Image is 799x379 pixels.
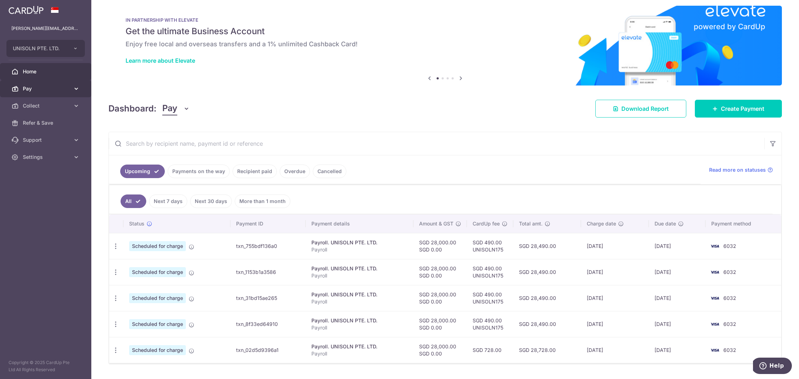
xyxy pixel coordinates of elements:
[126,26,765,37] h5: Get the ultimate Business Account
[708,346,722,354] img: Bank Card
[129,220,144,227] span: Status
[695,100,782,118] a: Create Payment
[129,319,186,329] span: Scheduled for charge
[13,45,66,52] span: UNISOLN PTE. LTD.
[6,40,85,57] button: UNISOLN PTE. LTD.
[649,311,706,337] td: [DATE]
[649,337,706,363] td: [DATE]
[413,337,467,363] td: SGD 28,000.00 SGD 0.00
[129,345,186,355] span: Scheduled for charge
[413,311,467,337] td: SGD 28,000.00 SGD 0.00
[513,285,581,311] td: SGD 28,490.00
[513,259,581,285] td: SGD 28,490.00
[513,337,581,363] td: SGD 28,728.00
[513,233,581,259] td: SGD 28,490.00
[649,285,706,311] td: [DATE]
[311,265,408,272] div: Payroll. UNISOLN PTE. LTD.
[126,17,765,23] p: IN PARTNERSHIP WITH ELEVATE
[126,57,195,64] a: Learn more about Elevate
[23,154,70,161] span: Settings
[581,233,649,259] td: [DATE]
[708,268,722,276] img: Bank Card
[9,6,44,14] img: CardUp
[311,317,408,324] div: Payroll. UNISOLN PTE. LTD.
[311,272,408,279] p: Payroll
[649,233,706,259] td: [DATE]
[313,165,346,178] a: Cancelled
[753,358,792,375] iframe: Opens a widget where you can find more information
[108,6,782,85] img: Renovation banner
[230,233,306,259] td: txn_755bdf136a0
[108,102,157,115] h4: Dashboard:
[162,102,190,115] button: Pay
[311,246,408,253] p: Payroll
[162,102,177,115] span: Pay
[413,233,467,259] td: SGD 28,000.00 SGD 0.00
[581,311,649,337] td: [DATE]
[230,259,306,285] td: txn_1153b1a3586
[723,321,736,327] span: 6032
[129,241,186,251] span: Scheduled for charge
[230,214,306,233] th: Payment ID
[581,285,649,311] td: [DATE]
[109,132,764,155] input: Search by recipient name, payment id or reference
[190,194,232,208] a: Next 30 days
[723,295,736,301] span: 6032
[23,68,70,75] span: Home
[708,294,722,302] img: Bank Card
[230,311,306,337] td: txn_8f33ed64910
[311,343,408,350] div: Payroll. UNISOLN PTE. LTD.
[230,285,306,311] td: txn_31bd15ae265
[467,233,513,259] td: SGD 490.00 UNISOLN175
[120,165,165,178] a: Upcoming
[311,324,408,331] p: Payroll
[513,311,581,337] td: SGD 28,490.00
[595,100,686,118] a: Download Report
[721,104,764,113] span: Create Payment
[311,350,408,357] p: Payroll
[23,85,70,92] span: Pay
[230,337,306,363] td: txn_02d5d9396a1
[129,293,186,303] span: Scheduled for charge
[233,165,277,178] a: Recipient paid
[655,220,676,227] span: Due date
[306,214,414,233] th: Payment details
[581,259,649,285] td: [DATE]
[708,242,722,250] img: Bank Card
[706,214,781,233] th: Payment method
[129,267,186,277] span: Scheduled for charge
[709,166,766,173] span: Read more on statuses
[11,25,80,32] p: [PERSON_NAME][EMAIL_ADDRESS][DOMAIN_NAME]
[419,220,453,227] span: Amount & GST
[723,347,736,353] span: 6032
[121,194,146,208] a: All
[467,337,513,363] td: SGD 728.00
[467,259,513,285] td: SGD 490.00 UNISOLN175
[621,104,669,113] span: Download Report
[709,166,773,173] a: Read more on statuses
[23,119,70,126] span: Refer & Save
[519,220,543,227] span: Total amt.
[168,165,230,178] a: Payments on the way
[467,285,513,311] td: SGD 490.00 UNISOLN175
[126,40,765,48] h6: Enjoy free local and overseas transfers and a 1% unlimited Cashback Card!
[23,136,70,144] span: Support
[413,285,467,311] td: SGD 28,000.00 SGD 0.00
[723,269,736,275] span: 6032
[708,320,722,328] img: Bank Card
[473,220,500,227] span: CardUp fee
[467,311,513,337] td: SGD 490.00 UNISOLN175
[649,259,706,285] td: [DATE]
[23,102,70,109] span: Collect
[587,220,616,227] span: Charge date
[311,291,408,298] div: Payroll. UNISOLN PTE. LTD.
[581,337,649,363] td: [DATE]
[413,259,467,285] td: SGD 28,000.00 SGD 0.00
[311,298,408,305] p: Payroll
[280,165,310,178] a: Overdue
[235,194,290,208] a: More than 1 month
[723,243,736,249] span: 6032
[149,194,187,208] a: Next 7 days
[311,239,408,246] div: Payroll. UNISOLN PTE. LTD.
